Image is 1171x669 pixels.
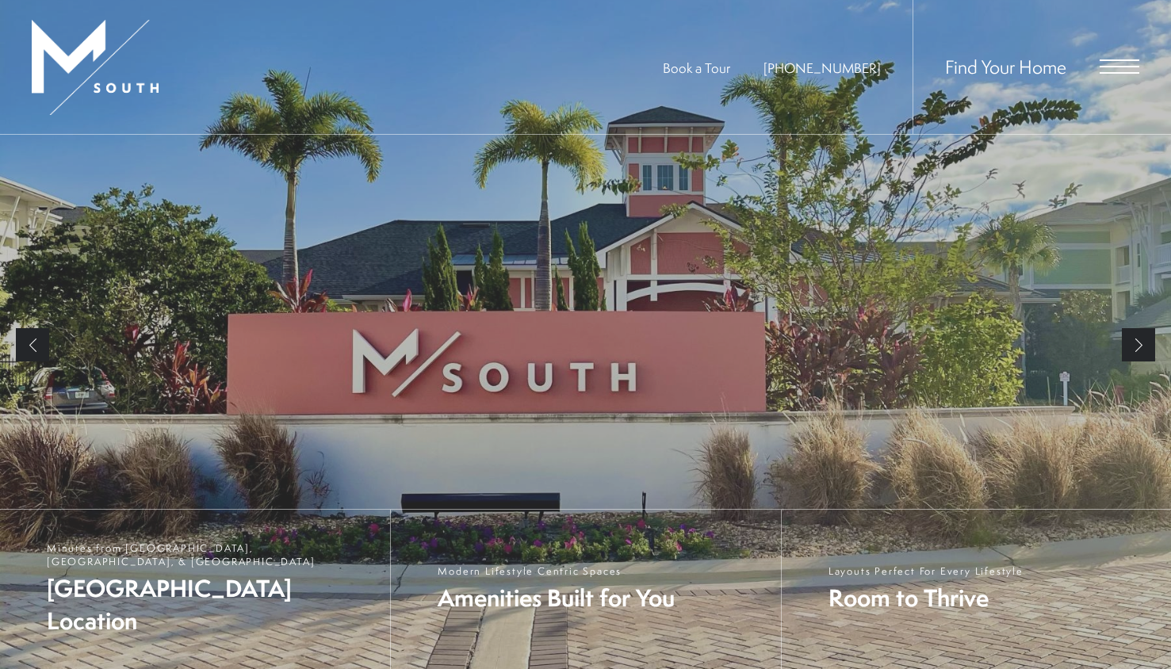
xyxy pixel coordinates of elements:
[438,582,675,614] span: Amenities Built for You
[829,582,1024,614] span: Room to Thrive
[829,564,1024,578] span: Layouts Perfect For Every Lifestyle
[1100,59,1139,74] button: Open Menu
[16,328,49,361] a: Previous
[390,510,780,669] a: Modern Lifestyle Centric Spaces
[763,59,881,77] span: [PHONE_NUMBER]
[781,510,1171,669] a: Layouts Perfect For Every Lifestyle
[945,54,1066,79] a: Find Your Home
[47,572,374,637] span: [GEOGRAPHIC_DATA] Location
[32,20,159,115] img: MSouth
[763,59,881,77] a: Call Us at 813-570-8014
[663,59,730,77] a: Book a Tour
[47,541,374,568] span: Minutes from [GEOGRAPHIC_DATA], [GEOGRAPHIC_DATA], & [GEOGRAPHIC_DATA]
[438,564,675,578] span: Modern Lifestyle Centric Spaces
[1122,328,1155,361] a: Next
